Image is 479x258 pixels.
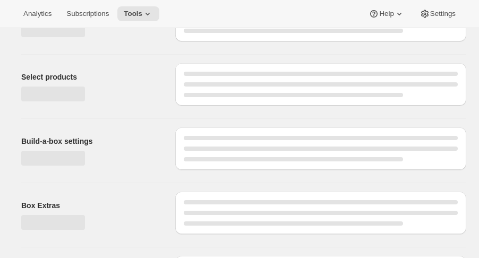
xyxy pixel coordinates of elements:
button: Tools [117,6,159,21]
button: Settings [413,6,462,21]
h2: Select products [21,72,158,82]
span: Analytics [23,10,52,18]
span: Tools [124,10,142,18]
button: Analytics [17,6,58,21]
span: Subscriptions [66,10,109,18]
span: Settings [430,10,456,18]
h2: Box Extras [21,200,158,211]
button: Help [362,6,410,21]
button: Subscriptions [60,6,115,21]
span: Help [379,10,394,18]
h2: Build-a-box settings [21,136,158,147]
